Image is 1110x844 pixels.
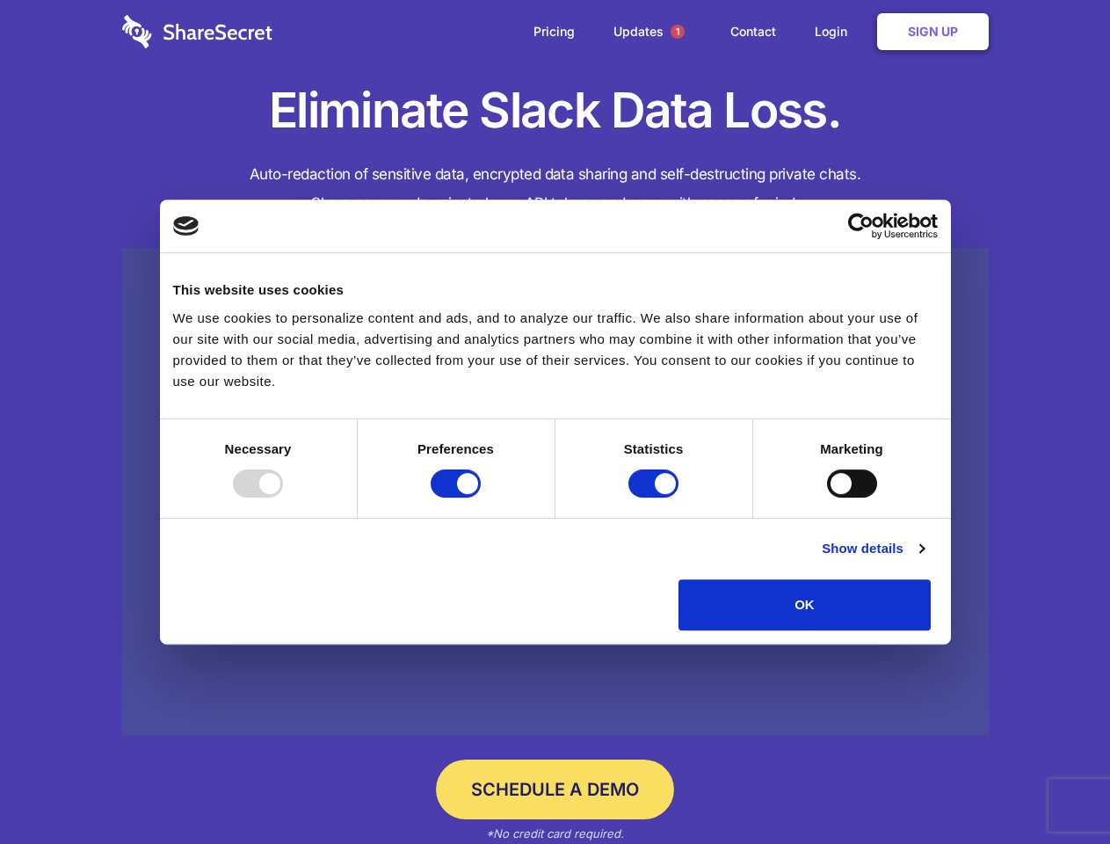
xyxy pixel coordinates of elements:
a: Show details [822,538,924,559]
div: This website uses cookies [173,280,938,301]
img: logo [173,216,200,236]
strong: Preferences [417,441,494,456]
h1: Eliminate Slack Data Loss. [122,79,989,142]
strong: Marketing [820,441,883,456]
button: OK [678,579,931,630]
em: *No credit card required. [486,826,624,840]
a: Sign Up [877,13,989,50]
img: logo-wordmark-white-trans-d4663122ce5f474addd5e946df7df03e33cb6a1c49d2221995e7729f52c070b2.svg [122,15,272,48]
strong: Statistics [624,441,684,456]
a: Wistia video thumbnail [122,248,989,736]
a: Pricing [516,4,592,59]
h4: Auto-redaction of sensitive data, encrypted data sharing and self-destructing private chats. Shar... [122,160,989,218]
a: Schedule a Demo [436,760,674,819]
a: Contact [713,4,794,59]
a: Login [797,4,874,59]
a: Usercentrics Cookiebot - opens in a new window [784,213,938,239]
strong: Necessary [225,441,292,456]
div: We use cookies to personalize content and ads, and to analyze our traffic. We also share informat... [173,308,938,392]
span: 1 [671,25,685,39]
